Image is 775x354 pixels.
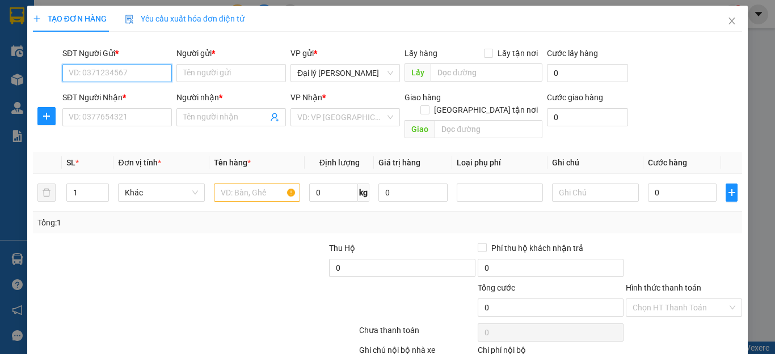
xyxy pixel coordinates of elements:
[716,6,748,37] button: Close
[493,47,542,59] span: Lấy tận nơi
[214,158,251,167] span: Tên hàng
[626,283,701,292] label: Hình thức thanh toán
[727,16,736,25] span: close
[125,184,197,201] span: Khác
[214,184,300,202] input: VD: Bàn, Ghế
[405,93,441,102] span: Giao hàng
[33,14,107,23] span: TẠO ĐƠN HÀNG
[405,49,437,58] span: Lấy hàng
[405,120,435,138] span: Giao
[38,112,55,121] span: plus
[452,152,547,174] th: Loại phụ phí
[552,184,638,202] input: Ghi Chú
[726,184,738,202] button: plus
[648,158,687,167] span: Cước hàng
[176,91,286,104] div: Người nhận
[358,324,477,344] div: Chưa thanh toán
[726,188,737,197] span: plus
[37,184,56,202] button: delete
[429,104,542,116] span: [GEOGRAPHIC_DATA] tận nơi
[378,158,420,167] span: Giá trị hàng
[319,158,360,167] span: Định lượng
[487,242,588,254] span: Phí thu hộ khách nhận trả
[297,65,393,82] span: Đại lý Nghi Hải
[405,63,431,82] span: Lấy
[378,184,448,202] input: 0
[270,113,279,122] span: user-add
[547,93,603,102] label: Cước giao hàng
[290,47,400,59] div: VP gửi
[62,91,172,104] div: SĐT Người Nhận
[547,152,643,174] th: Ghi chú
[435,120,542,138] input: Dọc đường
[66,158,75,167] span: SL
[431,63,542,82] input: Dọc đường
[547,64,628,82] input: Cước lấy hàng
[125,15,134,24] img: icon
[329,244,355,253] span: Thu Hộ
[37,216,300,229] div: Tổng: 1
[37,107,56,125] button: plus
[62,47,172,59] div: SĐT Người Gửi
[478,283,515,292] span: Tổng cước
[118,158,161,167] span: Đơn vị tính
[290,93,322,102] span: VP Nhận
[125,14,245,23] span: Yêu cầu xuất hóa đơn điện tử
[176,47,286,59] div: Người gửi
[33,15,41,23] span: plus
[547,49,598,58] label: Cước lấy hàng
[547,108,628,126] input: Cước giao hàng
[358,184,369,202] span: kg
